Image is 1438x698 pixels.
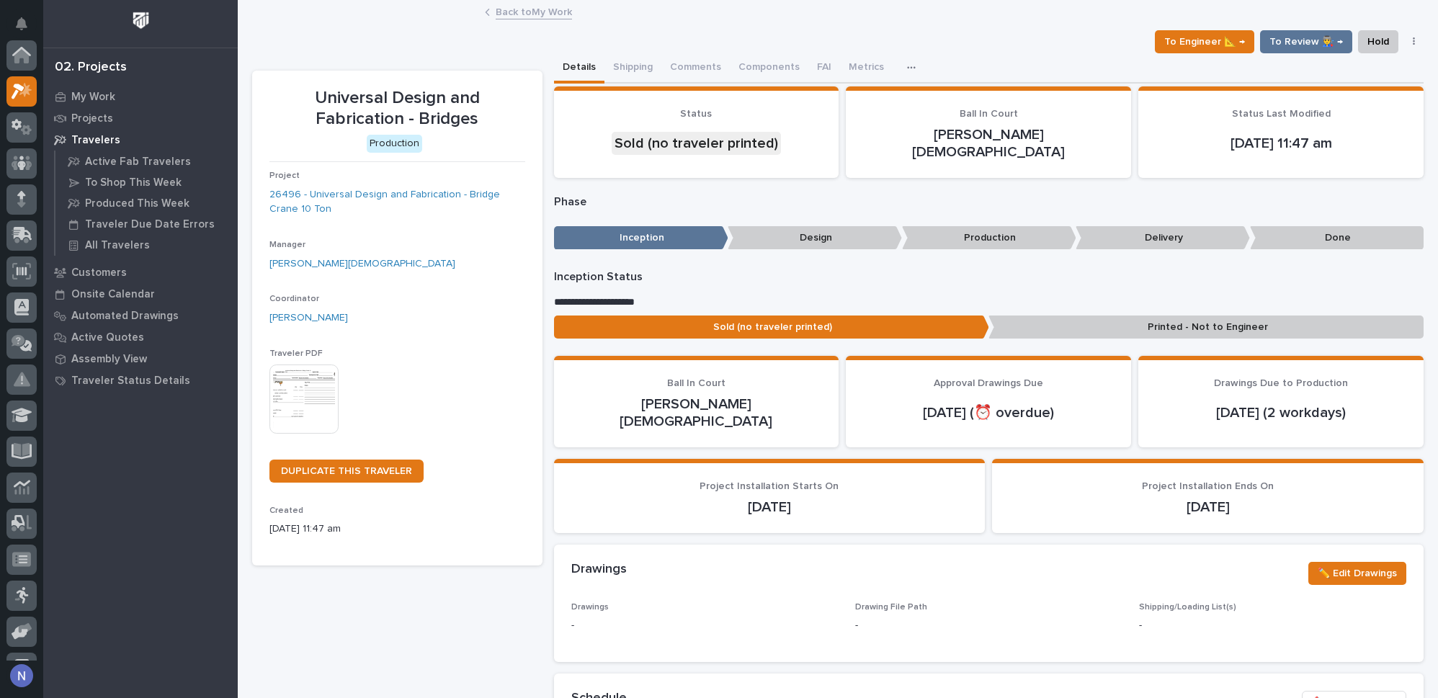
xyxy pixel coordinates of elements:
span: Project Installation Ends On [1142,481,1274,491]
p: Projects [71,112,113,125]
span: Hold [1367,33,1389,50]
button: To Engineer 📐 → [1155,30,1254,53]
p: - [855,618,858,633]
span: To Review 👨‍🏭 → [1269,33,1343,50]
span: Ball In Court [960,109,1018,119]
span: Created [269,506,303,515]
p: Sold (no traveler printed) [554,316,989,339]
span: Drawing File Path [855,603,927,612]
span: Manager [269,241,305,249]
a: Back toMy Work [496,3,572,19]
p: [DATE] (2 workdays) [1156,404,1406,421]
p: To Shop This Week [85,176,182,189]
span: Ball In Court [667,378,725,388]
button: Shipping [604,53,661,84]
p: Design [728,226,902,250]
p: Inception Status [554,270,1424,284]
span: Traveler PDF [269,349,323,358]
button: Comments [661,53,730,84]
p: [DATE] [571,498,968,516]
p: [DATE] 11:47 am [1156,135,1406,152]
h2: Drawings [571,562,627,578]
span: ✏️ Edit Drawings [1318,565,1397,582]
a: Projects [43,107,238,129]
p: All Travelers [85,239,150,252]
a: Active Quotes [43,326,238,348]
button: To Review 👨‍🏭 → [1260,30,1352,53]
p: - [571,618,838,633]
p: Universal Design and Fabrication - Bridges [269,88,525,130]
p: Printed - Not to Engineer [988,316,1424,339]
button: users-avatar [6,661,37,691]
p: Inception [554,226,728,250]
button: Components [730,53,808,84]
button: Notifications [6,9,37,39]
p: [DATE] (⏰ overdue) [863,404,1114,421]
span: Drawings [571,603,609,612]
a: 26496 - Universal Design and Fabrication - Bridge Crane 10 Ton [269,187,525,218]
a: Traveler Due Date Errors [55,214,238,234]
p: [DATE] [1009,498,1406,516]
a: Active Fab Travelers [55,151,238,171]
button: Hold [1358,30,1398,53]
a: Produced This Week [55,193,238,213]
img: Workspace Logo [128,7,154,34]
p: Automated Drawings [71,310,179,323]
p: My Work [71,91,115,104]
span: Status Last Modified [1232,109,1331,119]
p: Travelers [71,134,120,147]
div: 02. Projects [55,60,127,76]
p: Done [1250,226,1424,250]
p: Delivery [1076,226,1250,250]
p: Traveler Due Date Errors [85,218,215,231]
a: Travelers [43,129,238,151]
a: [PERSON_NAME][DEMOGRAPHIC_DATA] [269,256,455,272]
a: To Shop This Week [55,172,238,192]
p: Assembly View [71,353,147,366]
button: ✏️ Edit Drawings [1308,562,1406,585]
p: [PERSON_NAME][DEMOGRAPHIC_DATA] [863,126,1114,161]
span: Shipping/Loading List(s) [1139,603,1236,612]
p: Production [902,226,1076,250]
span: Coordinator [269,295,319,303]
p: Active Fab Travelers [85,156,191,169]
a: Traveler Status Details [43,370,238,391]
p: Onsite Calendar [71,288,155,301]
p: - [1139,618,1406,633]
button: Metrics [840,53,893,84]
span: Project [269,171,300,180]
a: All Travelers [55,235,238,255]
span: To Engineer 📐 → [1164,33,1245,50]
span: Approval Drawings Due [934,378,1043,388]
p: Produced This Week [85,197,189,210]
button: Details [554,53,604,84]
div: Sold (no traveler printed) [612,132,781,155]
a: Onsite Calendar [43,283,238,305]
a: Customers [43,261,238,283]
span: Drawings Due to Production [1214,378,1348,388]
a: Automated Drawings [43,305,238,326]
p: Phase [554,195,1424,209]
a: Assembly View [43,348,238,370]
span: Project Installation Starts On [700,481,839,491]
a: DUPLICATE THIS TRAVELER [269,460,424,483]
p: [PERSON_NAME][DEMOGRAPHIC_DATA] [571,395,822,430]
p: Customers [71,267,127,279]
a: [PERSON_NAME] [269,310,348,326]
div: Production [367,135,422,153]
a: My Work [43,86,238,107]
button: FAI [808,53,840,84]
span: DUPLICATE THIS TRAVELER [281,466,412,476]
p: Active Quotes [71,331,144,344]
p: [DATE] 11:47 am [269,522,525,537]
div: Notifications [18,17,37,40]
span: Status [680,109,712,119]
p: Traveler Status Details [71,375,190,388]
